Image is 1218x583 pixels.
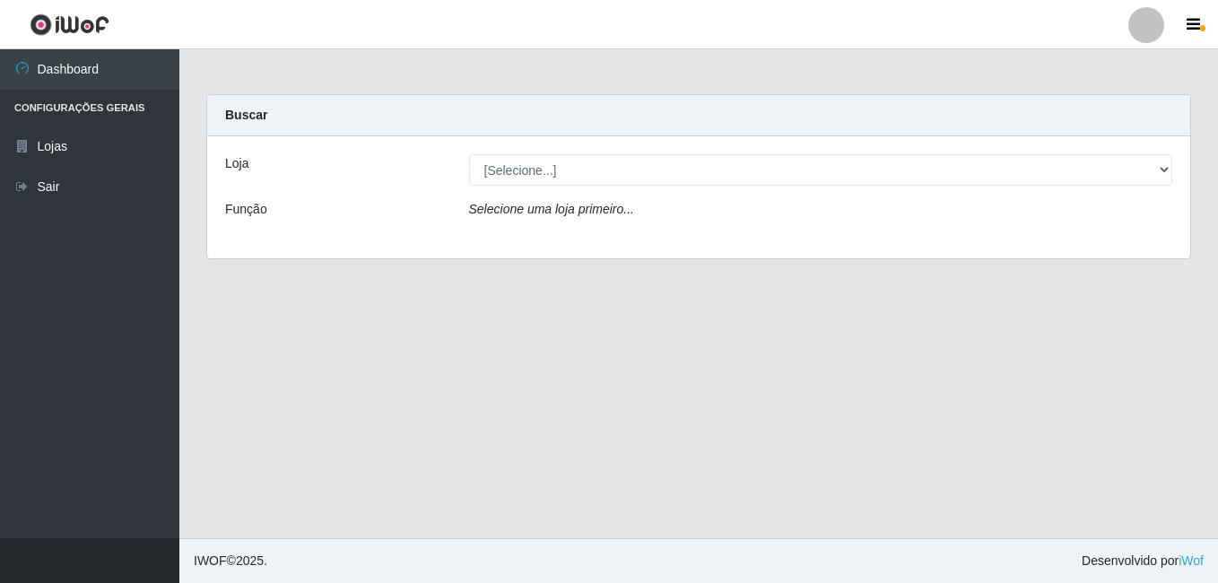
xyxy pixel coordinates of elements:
[1179,553,1204,568] a: iWof
[225,154,248,173] label: Loja
[194,553,227,568] span: IWOF
[30,13,109,36] img: CoreUI Logo
[194,552,267,570] span: © 2025 .
[469,202,634,216] i: Selecione uma loja primeiro...
[1082,552,1204,570] span: Desenvolvido por
[225,108,267,122] strong: Buscar
[225,200,267,219] label: Função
